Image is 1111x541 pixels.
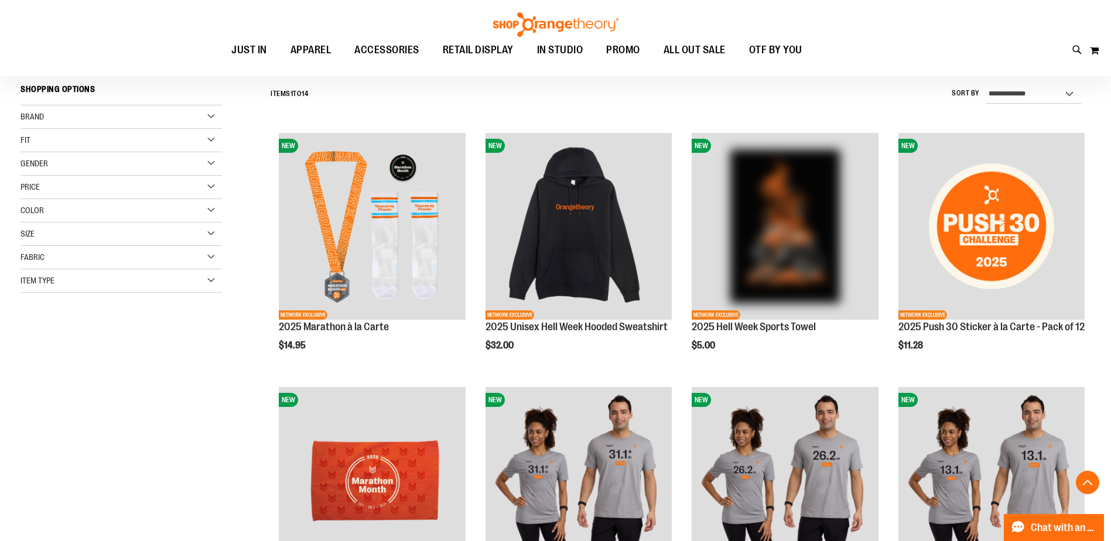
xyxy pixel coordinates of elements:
strong: Shopping Options [20,79,222,105]
span: $11.28 [898,340,925,351]
a: 2025 Marathon à la CarteNEWNETWORK EXCLUSIVE [279,133,465,321]
img: 2025 Hell Week Hooded Sweatshirt [486,133,672,319]
span: Item Type [20,276,54,285]
a: 2025 Push 30 Sticker à la Carte - Pack of 12NEWNETWORK EXCLUSIVE [898,133,1085,321]
span: JUST IN [231,37,267,63]
span: ACCESSORIES [354,37,419,63]
img: 2025 Marathon à la Carte [279,133,465,319]
span: NEW [486,139,505,153]
button: Back To Top [1076,471,1099,494]
span: Chat with an Expert [1031,522,1097,533]
span: NEW [898,393,918,407]
span: 1 [290,90,293,98]
h2: Items to [271,85,308,103]
span: $5.00 [692,340,717,351]
a: 2025 Marathon à la Carte [279,321,389,333]
span: Size [20,229,35,238]
div: product [480,127,678,380]
span: NEW [898,139,918,153]
img: 2025 Hell Week Sports Towel [692,133,878,319]
span: Gender [20,159,48,168]
span: NEW [692,139,711,153]
div: product [686,127,884,380]
span: NETWORK EXCLUSIVE [692,310,740,320]
span: PROMO [606,37,640,63]
span: OTF BY YOU [749,37,802,63]
span: NETWORK EXCLUSIVE [898,310,947,320]
span: RETAIL DISPLAY [443,37,514,63]
a: 2025 Hell Week Sports Towel [692,321,816,333]
span: NETWORK EXCLUSIVE [279,310,327,320]
img: Shop Orangetheory [491,12,620,37]
span: IN STUDIO [537,37,583,63]
span: Brand [20,112,44,121]
span: 14 [302,90,308,98]
span: NEW [692,393,711,407]
span: $14.95 [279,340,307,351]
a: 2025 Unisex Hell Week Hooded Sweatshirt [486,321,668,333]
button: Chat with an Expert [1004,514,1105,541]
span: Price [20,182,40,191]
span: NEW [279,139,298,153]
label: Sort By [952,88,980,98]
span: NEW [486,393,505,407]
span: ALL OUT SALE [664,37,726,63]
span: NETWORK EXCLUSIVE [486,310,534,320]
a: 2025 Hell Week Hooded SweatshirtNEWNETWORK EXCLUSIVE [486,133,672,321]
span: NEW [279,393,298,407]
span: Color [20,206,44,215]
a: 2025 Push 30 Sticker à la Carte - Pack of 12 [898,321,1085,333]
a: 2025 Hell Week Sports TowelNEWNETWORK EXCLUSIVE [692,133,878,321]
span: $32.00 [486,340,515,351]
div: product [893,127,1091,380]
div: product [273,127,471,380]
span: APPAREL [290,37,331,63]
span: Fit [20,135,30,145]
span: Fabric [20,252,45,262]
img: 2025 Push 30 Sticker à la Carte - Pack of 12 [898,133,1085,319]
